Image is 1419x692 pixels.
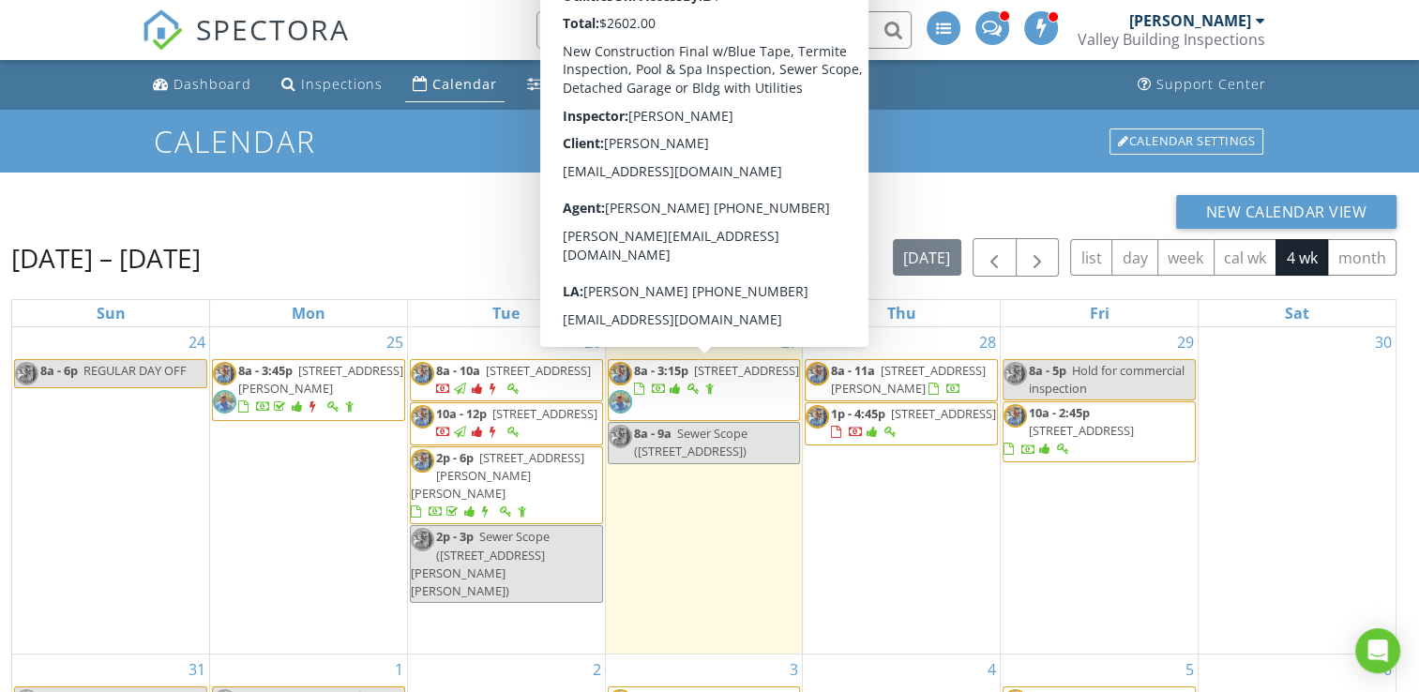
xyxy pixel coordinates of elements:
[893,239,961,276] button: [DATE]
[786,654,802,684] a: Go to September 3, 2025
[609,425,632,448] img: unnamed.jpg
[1110,128,1263,155] div: Calendar Settings
[608,359,801,421] a: 8a - 3:15p [STREET_ADDRESS]
[492,405,597,422] span: [STREET_ADDRESS]
[210,327,408,654] td: Go to August 25, 2025
[883,300,920,326] a: Thursday
[1355,628,1400,673] div: Open Intercom Messenger
[831,362,986,397] a: 8a - 11a [STREET_ADDRESS][PERSON_NAME]
[238,362,293,379] span: 8a - 3:45p
[411,449,584,520] a: 2p - 6p [STREET_ADDRESS][PERSON_NAME][PERSON_NAME]
[1130,68,1274,102] a: Support Center
[806,362,829,385] img: unnamed.jpg
[196,9,350,49] span: SPECTORA
[212,359,405,421] a: 8a - 3:45p [STREET_ADDRESS][PERSON_NAME]
[777,327,802,357] a: Go to August 27, 2025
[581,327,605,357] a: Go to August 26, 2025
[1004,404,1134,457] a: 10a - 2:45p [STREET_ADDRESS]
[213,362,236,385] img: unnamed.jpg
[432,75,497,93] div: Calendar
[634,362,799,397] a: 8a - 3:15p [STREET_ADDRESS]
[1327,239,1396,276] button: month
[1029,422,1134,439] span: [STREET_ADDRESS]
[625,68,704,102] a: Profile
[142,9,183,51] img: The Best Home Inspection Software - Spectora
[546,75,602,93] div: Settings
[831,405,996,440] a: 1p - 4:45p [STREET_ADDRESS]
[410,359,603,401] a: 8a - 10a [STREET_ADDRESS]
[436,405,487,422] span: 10a - 12p
[536,11,912,49] input: Search everything...
[11,239,201,277] h2: [DATE] – [DATE]
[634,362,688,379] span: 8a - 3:15p
[973,238,1017,277] button: Previous
[1070,239,1112,276] button: list
[831,362,875,379] span: 8a - 11a
[15,362,38,385] img: unnamed.jpg
[684,300,723,326] a: Wednesday
[831,405,885,422] span: 1p - 4:45p
[288,300,329,326] a: Monday
[411,449,584,502] span: [STREET_ADDRESS][PERSON_NAME][PERSON_NAME]
[520,68,610,102] a: Settings
[12,327,210,654] td: Go to August 24, 2025
[238,362,403,414] a: 8a - 3:45p [STREET_ADDRESS][PERSON_NAME]
[891,405,996,422] span: [STREET_ADDRESS]
[694,362,799,379] span: [STREET_ADDRESS]
[411,405,434,429] img: unnamed.jpg
[1281,300,1313,326] a: Saturday
[609,362,632,385] img: unnamed.jpg
[609,390,632,414] img: josue_2.jpg
[1078,30,1265,49] div: Valley Building Inspections
[805,359,998,401] a: 8a - 11a [STREET_ADDRESS][PERSON_NAME]
[238,362,403,397] span: [STREET_ADDRESS][PERSON_NAME]
[806,405,829,429] img: unnamed.jpg
[1029,362,1185,397] span: Hold for commercial inspection
[1371,327,1396,357] a: Go to August 30, 2025
[405,68,505,102] a: Calendar
[634,425,672,442] span: 8a - 9a
[1016,238,1060,277] button: Next
[436,362,480,379] span: 8a - 10a
[174,75,251,93] div: Dashboard
[411,528,434,551] img: unnamed.jpg
[1129,11,1251,30] div: [PERSON_NAME]
[213,390,236,414] img: josue_2.jpg
[436,405,597,440] a: 10a - 12p [STREET_ADDRESS]
[1029,362,1066,379] span: 8a - 5p
[301,75,383,93] div: Inspections
[1029,404,1090,421] span: 10a - 2:45p
[410,402,603,444] a: 10a - 12p [STREET_ADDRESS]
[185,654,209,684] a: Go to August 31, 2025
[1004,404,1027,428] img: unnamed.jpg
[1108,127,1265,157] a: Calendar Settings
[1198,327,1396,654] td: Go to August 30, 2025
[486,362,591,379] span: [STREET_ADDRESS]
[40,362,78,379] span: 8a - 6p
[831,362,986,397] span: [STREET_ADDRESS][PERSON_NAME]
[803,327,1001,654] td: Go to August 28, 2025
[1001,327,1199,654] td: Go to August 29, 2025
[411,362,434,385] img: unnamed.jpg
[93,300,129,326] a: Sunday
[436,362,591,397] a: 8a - 10a [STREET_ADDRESS]
[1157,239,1215,276] button: week
[154,125,1265,158] h1: Calendar
[142,25,350,65] a: SPECTORA
[391,654,407,684] a: Go to September 1, 2025
[489,300,523,326] a: Tuesday
[383,327,407,357] a: Go to August 25, 2025
[1214,239,1277,276] button: cal wk
[634,425,747,459] span: Sewer Scope ([STREET_ADDRESS])
[1176,195,1397,229] button: New Calendar View
[410,446,603,525] a: 2p - 6p [STREET_ADDRESS][PERSON_NAME][PERSON_NAME]
[436,449,474,466] span: 2p - 6p
[1003,401,1196,462] a: 10a - 2:45p [STREET_ADDRESS]
[1085,300,1112,326] a: Friday
[145,68,259,102] a: Dashboard
[984,654,1000,684] a: Go to September 4, 2025
[436,528,474,545] span: 2p - 3p
[805,402,998,444] a: 1p - 4:45p [STREET_ADDRESS]
[605,327,803,654] td: Go to August 27, 2025
[975,327,1000,357] a: Go to August 28, 2025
